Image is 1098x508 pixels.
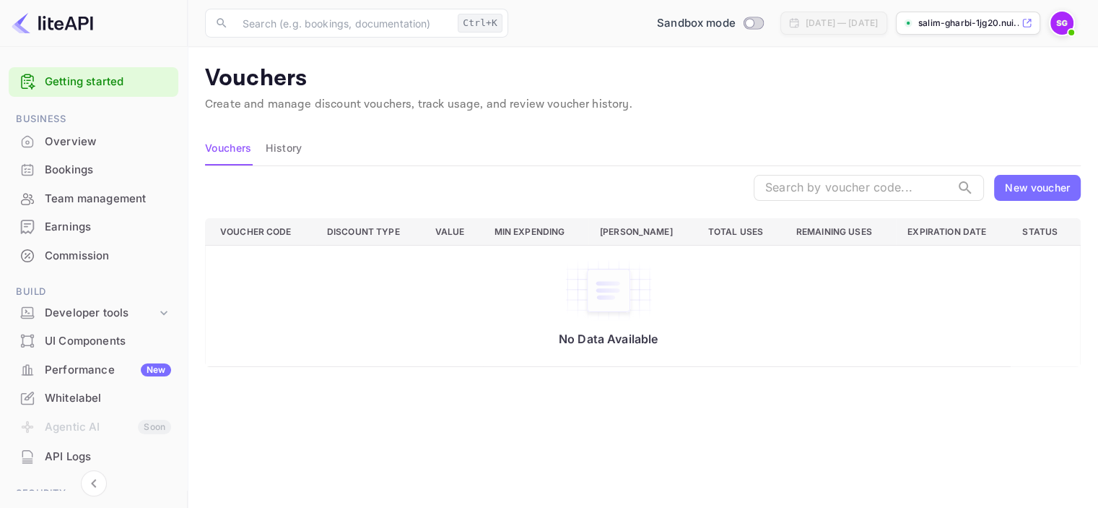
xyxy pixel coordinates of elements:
th: Min Expending [483,218,588,245]
div: Earnings [9,213,178,241]
button: Collapse navigation [81,470,107,496]
p: No Data Available [220,332,996,346]
th: Discount Type [315,218,424,245]
div: Developer tools [45,305,157,322]
div: API Logs [45,449,171,465]
span: Business [9,111,178,127]
th: Voucher Code [206,218,315,245]
a: Commission [9,242,178,269]
img: LiteAPI logo [12,12,93,35]
a: Whitelabel [9,384,178,411]
div: Switch to Production mode [651,15,769,32]
th: Remaining Uses [785,218,896,245]
div: Ctrl+K [458,14,502,33]
th: [PERSON_NAME] [588,218,697,245]
div: Overview [45,134,171,150]
div: API Logs [9,443,178,471]
p: salim-gharbi-1jg20.nui... [918,17,1019,30]
th: Total Uses [697,218,785,245]
div: PerformanceNew [9,356,178,384]
div: Overview [9,128,178,156]
div: Team management [9,185,178,213]
th: Value [424,218,483,245]
img: empty_state_voucher.svg [565,260,652,321]
div: Commission [9,242,178,270]
span: Security [9,486,178,501]
a: Earnings [9,213,178,240]
button: History [266,131,302,165]
span: Sandbox mode [657,15,736,32]
p: Create and manage discount vouchers, track usage, and review voucher history. [205,96,1081,113]
div: UI Components [45,333,171,350]
div: [DATE] — [DATE] [806,17,878,30]
div: Developer tools [9,301,178,326]
a: Getting started [45,74,171,90]
a: Bookings [9,156,178,183]
a: API Logs [9,443,178,470]
div: Bookings [45,162,171,178]
div: Whitelabel [45,390,171,407]
div: Whitelabel [9,384,178,413]
a: PerformanceNew [9,356,178,383]
div: New voucher [1005,180,1070,195]
a: Overview [9,128,178,155]
div: Bookings [9,156,178,184]
th: Status [1011,218,1080,245]
div: Earnings [45,219,171,236]
a: Team management [9,185,178,212]
th: Expiration Date [896,218,1011,245]
input: Search by voucher code... [754,175,951,201]
div: Commission [45,248,171,264]
div: New [141,363,171,376]
div: Getting started [9,67,178,97]
button: Vouchers [205,131,251,165]
a: UI Components [9,327,178,354]
p: Vouchers [205,64,1081,93]
div: UI Components [9,327,178,356]
div: Performance [45,362,171,379]
img: Salim Gharbi [1050,12,1073,35]
span: Build [9,284,178,300]
div: Team management [45,191,171,207]
input: Search (e.g. bookings, documentation) [234,9,452,38]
